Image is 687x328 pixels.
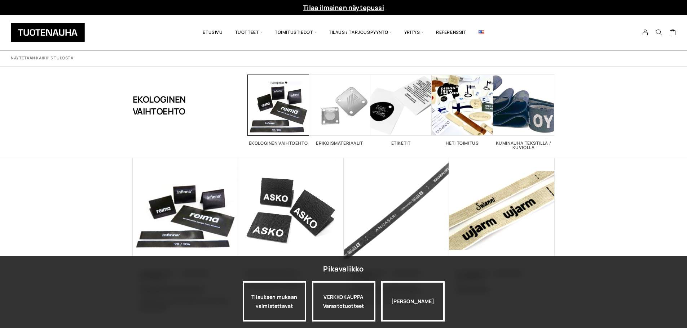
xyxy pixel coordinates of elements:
[312,281,375,322] div: VERKKOKAUPPA Varastotuotteet
[269,20,323,45] span: Toimitustiedot
[370,75,432,145] a: Visit product category Etiketit
[479,30,484,34] img: English
[493,141,554,150] h2: Kuminauha tekstillä / kuviolla
[11,55,73,61] p: Näytetään kaikki 5 tulosta
[248,141,309,145] h2: Ekologinen vaihtoehto
[197,20,229,45] a: Etusivu
[323,262,364,275] div: Pikavalikko
[638,29,652,36] a: My Account
[432,141,493,145] h2: Heti toimitus
[312,281,375,322] a: VERKKOKAUPPAVarastotuotteet
[669,29,676,37] a: Cart
[11,23,85,42] img: Tuotenauha Oy
[303,3,384,12] a: Tilaa ilmainen näytepussi
[248,75,309,145] a: Visit product category Ekologinen vaihtoehto
[323,20,398,45] span: Tilaus / Tarjouspyyntö
[432,75,493,145] a: Visit product category Heti toimitus
[370,141,432,145] h2: Etiketit
[133,75,212,136] h1: Ekologinen vaihtoehto
[652,29,666,36] button: Search
[309,75,370,145] a: Visit product category Erikoismateriaalit
[430,20,472,45] a: Referenssit
[243,281,306,322] a: Tilauksen mukaan valmistettavat
[381,281,445,322] div: [PERSON_NAME]
[493,75,554,150] a: Visit product category Kuminauha tekstillä / kuviolla
[398,20,430,45] span: Yritys
[309,141,370,145] h2: Erikoismateriaalit
[229,20,269,45] span: Tuotteet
